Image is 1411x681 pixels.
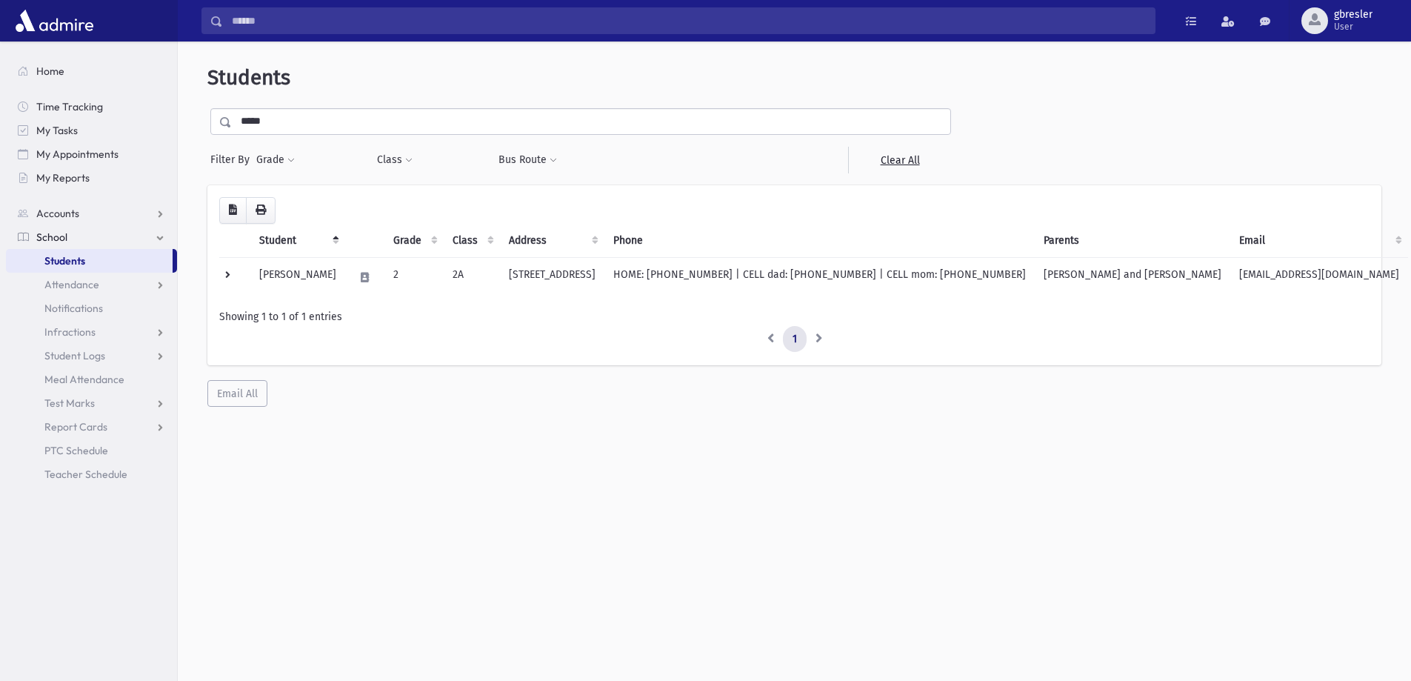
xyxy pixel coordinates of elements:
button: Bus Route [498,147,558,173]
td: 2A [444,257,500,297]
span: Students [44,254,85,268]
th: Class: activate to sort column ascending [444,224,500,258]
a: My Reports [6,166,177,190]
a: Student Logs [6,344,177,368]
th: Phone [604,224,1035,258]
span: Test Marks [44,396,95,410]
span: Notifications [44,302,103,315]
a: Accounts [6,202,177,225]
span: School [36,230,67,244]
th: Parents [1035,224,1230,258]
button: CSV [219,197,247,224]
a: PTC Schedule [6,439,177,462]
td: [PERSON_NAME] and [PERSON_NAME] [1035,257,1230,297]
a: School [6,225,177,249]
td: HOME: [PHONE_NUMBER] | CELL dad: [PHONE_NUMBER] | CELL mom: [PHONE_NUMBER] [604,257,1035,297]
span: Accounts [36,207,79,220]
a: Meal Attendance [6,368,177,391]
span: Infractions [44,325,96,339]
span: Home [36,64,64,78]
td: 2 [384,257,444,297]
th: Email: activate to sort column ascending [1230,224,1408,258]
span: User [1334,21,1372,33]
span: Attendance [44,278,99,291]
button: Grade [256,147,296,173]
a: Students [6,249,173,273]
span: Teacher Schedule [44,468,127,481]
a: 1 [783,326,807,353]
a: My Appointments [6,142,177,166]
th: Grade: activate to sort column ascending [384,224,444,258]
span: My Tasks [36,124,78,137]
td: [EMAIL_ADDRESS][DOMAIN_NAME] [1230,257,1408,297]
td: [STREET_ADDRESS] [500,257,604,297]
span: PTC Schedule [44,444,108,457]
a: Clear All [848,147,951,173]
img: AdmirePro [12,6,97,36]
span: My Appointments [36,147,119,161]
a: Report Cards [6,415,177,439]
span: Filter By [210,152,256,167]
button: Class [376,147,413,173]
span: gbresler [1334,9,1372,21]
span: Time Tracking [36,100,103,113]
span: My Reports [36,171,90,185]
a: Infractions [6,320,177,344]
span: Student Logs [44,349,105,362]
a: Notifications [6,296,177,320]
a: Teacher Schedule [6,462,177,486]
a: Test Marks [6,391,177,415]
a: Attendance [6,273,177,296]
span: Meal Attendance [44,373,124,386]
a: My Tasks [6,119,177,142]
input: Search [223,7,1155,34]
th: Student: activate to sort column descending [250,224,345,258]
a: Home [6,59,177,83]
span: Report Cards [44,420,107,433]
button: Email All [207,380,267,407]
a: Time Tracking [6,95,177,119]
th: Address: activate to sort column ascending [500,224,604,258]
span: Students [207,65,290,90]
button: Print [246,197,276,224]
td: [PERSON_NAME] [250,257,345,297]
div: Showing 1 to 1 of 1 entries [219,309,1370,325]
